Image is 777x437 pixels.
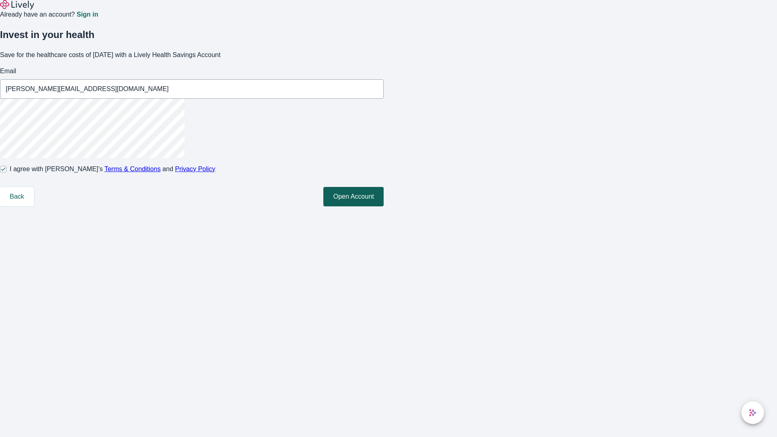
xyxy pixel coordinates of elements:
[741,401,764,424] button: chat
[749,409,757,417] svg: Lively AI Assistant
[323,187,384,206] button: Open Account
[104,165,161,172] a: Terms & Conditions
[10,164,215,174] span: I agree with [PERSON_NAME]’s and
[76,11,98,18] a: Sign in
[175,165,216,172] a: Privacy Policy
